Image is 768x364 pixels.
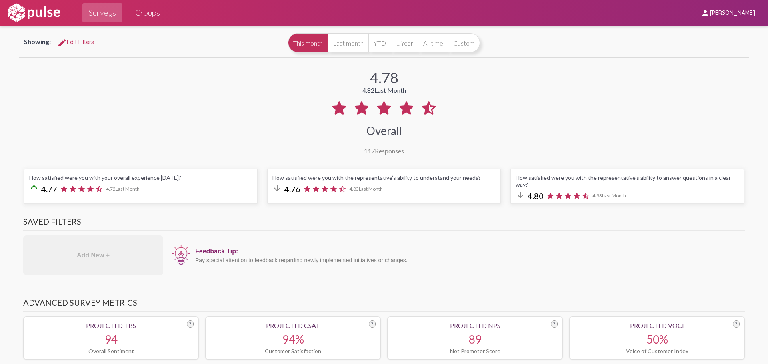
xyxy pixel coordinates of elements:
[210,332,376,346] div: 94%
[6,3,62,23] img: white-logo.svg
[448,33,480,52] button: Custom
[284,184,300,194] span: 4.76
[516,190,525,200] mat-icon: arrow_downward
[29,183,39,193] mat-icon: arrow_upward
[368,33,391,52] button: YTD
[57,38,94,46] span: Edit Filters
[288,33,328,52] button: This month
[392,322,558,329] div: Projected NPS
[28,348,194,354] div: Overall Sentiment
[391,33,418,52] button: 1 Year
[41,184,57,194] span: 4.77
[23,298,745,312] h3: Advanced Survey Metrics
[349,186,383,192] span: 4.83
[116,186,140,192] span: Last Month
[574,332,740,346] div: 50%
[366,124,402,137] div: Overall
[24,38,51,45] span: Showing:
[700,8,710,18] mat-icon: person
[370,69,398,86] div: 4.78
[528,191,544,201] span: 4.80
[23,217,745,231] h3: Saved Filters
[418,33,448,52] button: All time
[362,86,406,94] div: 4.82
[23,235,163,275] div: Add New +
[82,3,122,22] a: Surveys
[135,6,160,20] span: Groups
[106,186,140,192] span: 4.72
[710,10,755,17] span: [PERSON_NAME]
[364,147,404,155] div: Responses
[516,174,739,188] div: How satisfied were you with the representative’s ability to answer questions in a clear way?
[392,348,558,354] div: Net Promoter Score
[28,332,194,346] div: 94
[195,248,741,255] div: Feedback Tip:
[574,348,740,354] div: Voice of Customer Index
[733,320,740,328] div: ?
[187,320,194,328] div: ?
[392,332,558,346] div: 89
[574,322,740,329] div: Projected VoCI
[57,38,67,48] mat-icon: Edit Filters
[129,3,166,22] a: Groups
[171,244,191,266] img: icon12.png
[210,348,376,354] div: Customer Satisfaction
[28,322,194,329] div: Projected TBS
[694,5,762,20] button: [PERSON_NAME]
[29,174,252,181] div: How satisfied were you with your overall experience [DATE]?
[374,86,406,94] span: Last Month
[364,147,375,155] span: 117
[51,35,100,49] button: Edit FiltersEdit Filters
[592,193,626,199] span: 4.93
[272,183,282,193] mat-icon: arrow_downward
[551,320,558,328] div: ?
[272,174,496,181] div: How satisfied were you with the representative’s ability to understand your needs?
[602,193,626,199] span: Last Month
[195,257,741,263] div: Pay special attention to feedback regarding newly implemented initiatives or changes.
[89,6,116,20] span: Surveys
[210,322,376,329] div: Projected CSAT
[369,320,376,328] div: ?
[359,186,383,192] span: Last Month
[328,33,368,52] button: Last month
